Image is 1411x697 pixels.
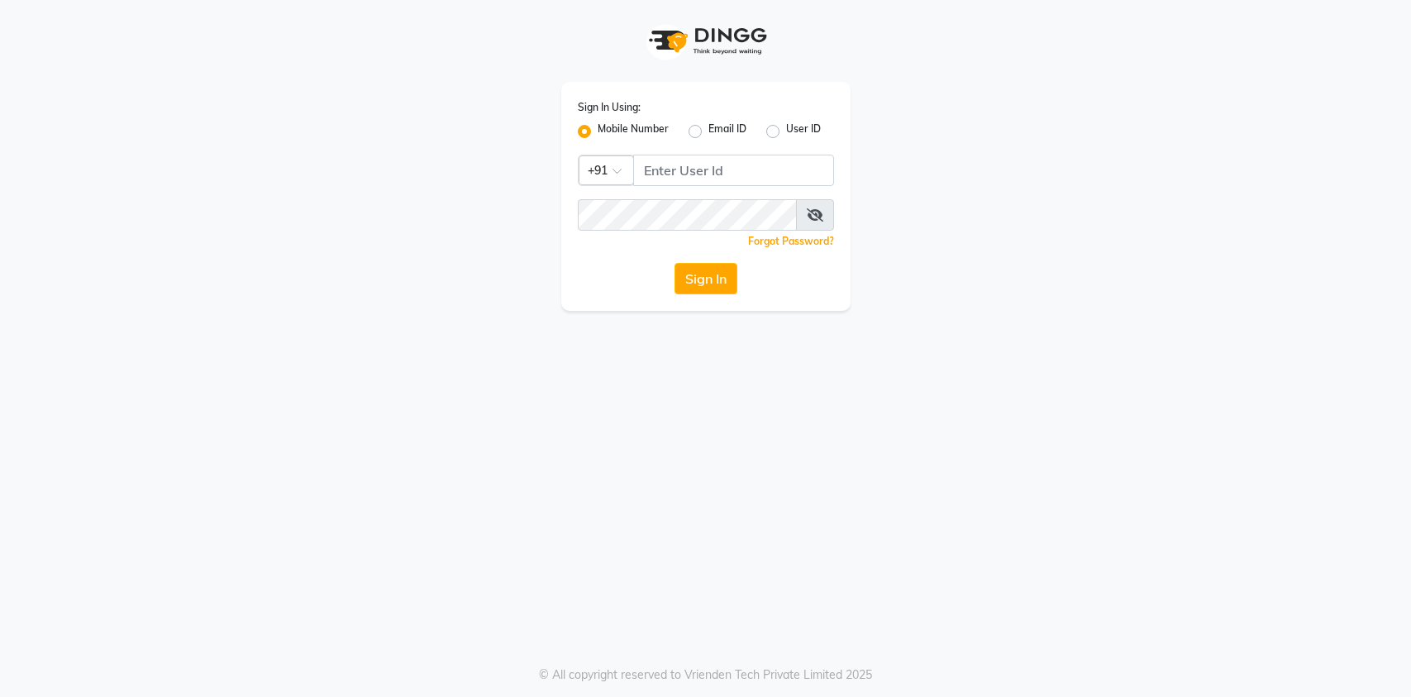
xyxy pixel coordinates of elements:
[640,17,772,65] img: logo1.svg
[578,199,797,231] input: Username
[708,122,746,141] label: Email ID
[633,155,834,186] input: Username
[598,122,669,141] label: Mobile Number
[786,122,821,141] label: User ID
[748,235,834,247] a: Forgot Password?
[578,100,641,115] label: Sign In Using:
[675,263,737,294] button: Sign In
